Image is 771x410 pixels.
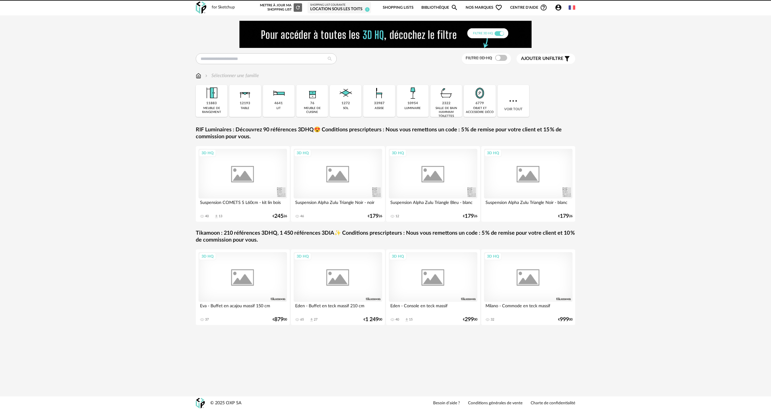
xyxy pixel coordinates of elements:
span: Filtre 3D HQ [466,56,492,60]
span: 1 [365,7,370,12]
div: € 26 [558,214,573,218]
span: 179 [370,214,379,218]
a: Shopping List courante Location sous les toits 1 [310,3,368,12]
div: Milano - Commode en teck massif [484,302,573,314]
span: Account Circle icon [555,4,565,11]
img: Luminaire.png [404,85,421,101]
div: 1272 [342,101,350,106]
div: 3D HQ [484,252,502,260]
div: 3D HQ [484,149,502,157]
div: 6779 [476,101,484,106]
div: 12193 [240,101,250,106]
span: Filter icon [563,55,571,62]
div: € 26 [368,214,382,218]
div: 27 [314,318,317,322]
div: 3D HQ [294,252,311,260]
div: 4641 [274,101,283,106]
a: 3D HQ Milano - Commode en teck massif 32 €99900 [481,249,575,325]
div: 32 [491,318,494,322]
span: 1 249 [365,318,379,322]
span: Centre d'aideHelp Circle Outline icon [510,4,547,11]
div: 13 [219,214,222,218]
div: assise [375,106,384,110]
div: 3D HQ [294,149,311,157]
a: 3D HQ Eden - Console en teck massif 40 Download icon 15 €29900 [386,249,480,325]
a: Shopping Lists [383,1,414,15]
div: 3D HQ [199,252,216,260]
a: 3D HQ Eva - Buffet en acajou massif 150 cm 37 €87900 [196,249,290,325]
div: luminaire [404,106,421,110]
div: Eva - Buffet en acajou massif 150 cm [198,302,287,314]
div: Suspension Alpha Zulu Triangle Noir - noir [294,199,382,211]
div: 3D HQ [199,149,216,157]
span: Heart Outline icon [495,4,502,11]
div: 76 [310,101,314,106]
div: Voir tout [498,85,529,117]
div: Mettre à jour ma Shopping List [259,3,302,12]
img: svg+xml;base64,PHN2ZyB3aWR0aD0iMTYiIGhlaWdodD0iMTciIHZpZXdCb3g9IjAgMCAxNiAxNyIgZmlsbD0ibm9uZSIgeG... [196,72,201,79]
a: RIF Luminaires : Découvrez 90 références 3DHQ😍 Conditions prescripteurs : Nous vous remettons un ... [196,127,575,141]
div: € 00 [463,318,477,322]
div: 40 [395,318,399,322]
div: Suspension COMETS S L60cm - kit lin bois [198,199,287,211]
span: Ajouter un [521,56,549,61]
a: Conditions générales de vente [468,401,523,406]
span: Download icon [214,214,219,219]
div: 37 [205,318,209,322]
div: objet et accessoire déco [466,106,494,114]
span: Help Circle Outline icon [540,4,547,11]
div: 3D HQ [389,149,407,157]
img: svg+xml;base64,PHN2ZyB3aWR0aD0iMTYiIGhlaWdodD0iMTYiIHZpZXdCb3g9IjAgMCAxNiAxNiIgZmlsbD0ibm9uZSIgeG... [204,72,209,79]
div: 2322 [442,101,451,106]
img: Sol.png [338,85,354,101]
div: 11883 [206,101,217,106]
div: 15 [409,318,413,322]
span: 245 [274,214,283,218]
a: Besoin d'aide ? [433,401,460,406]
span: Refresh icon [295,6,301,9]
img: more.7b13dc1.svg [508,95,519,106]
span: 879 [274,318,283,322]
div: © 2025 OXP SA [210,400,242,406]
div: 3D HQ [389,252,407,260]
div: € 26 [273,214,287,218]
div: meuble de cuisine [298,106,326,114]
div: Suspension Alpha Zulu Triangle Bleu - blanc [389,199,477,211]
span: Download icon [404,318,409,322]
div: Eden - Console en teck massif [389,302,477,314]
span: Download icon [309,318,314,322]
img: FILTRE%20HQ%20NEW_V1%20(4).gif [239,21,532,48]
div: € 00 [558,318,573,322]
a: 3D HQ Eden - Buffet en teck massif 210 cm 65 Download icon 27 €1 24900 [291,249,385,325]
span: Magnify icon [451,4,458,11]
a: Tikamoon : 210 références 3DHQ, 1 450 références 3DIA✨ Conditions prescripteurs : Nous vous remet... [196,230,575,244]
div: € 26 [463,214,477,218]
a: 3D HQ Suspension Alpha Zulu Triangle Bleu - blanc 12 €17926 [386,146,480,222]
div: meuble de rangement [198,106,226,114]
a: 3D HQ Suspension COMETS S L60cm - kit lin bois 40 Download icon 13 €24526 [196,146,290,222]
div: lit [276,106,281,110]
a: Charte de confidentialité [531,401,575,406]
div: Suspension Alpha Zulu Triangle Noir - blanc [484,199,573,211]
div: 46 [300,214,304,218]
img: Table.png [237,85,253,101]
img: Salle%20de%20bain.png [438,85,454,101]
div: 10954 [407,101,418,106]
div: 40 [205,214,209,218]
div: € 00 [364,318,382,322]
div: Sélectionner une famille [204,72,259,79]
img: Meuble%20de%20rangement.png [204,85,220,101]
span: 299 [465,318,474,322]
img: fr [569,4,575,11]
img: OXP [196,2,206,14]
div: 33987 [374,101,385,106]
a: BibliothèqueMagnify icon [421,1,458,15]
span: 179 [465,214,474,218]
div: 65 [300,318,304,322]
div: Eden - Buffet en teck massif 210 cm [294,302,382,314]
span: 179 [560,214,569,218]
a: 3D HQ Suspension Alpha Zulu Triangle Noir - blanc €17926 [481,146,575,222]
a: 3D HQ Suspension Alpha Zulu Triangle Noir - noir 46 €17926 [291,146,385,222]
div: € 00 [273,318,287,322]
img: Assise.png [371,85,387,101]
